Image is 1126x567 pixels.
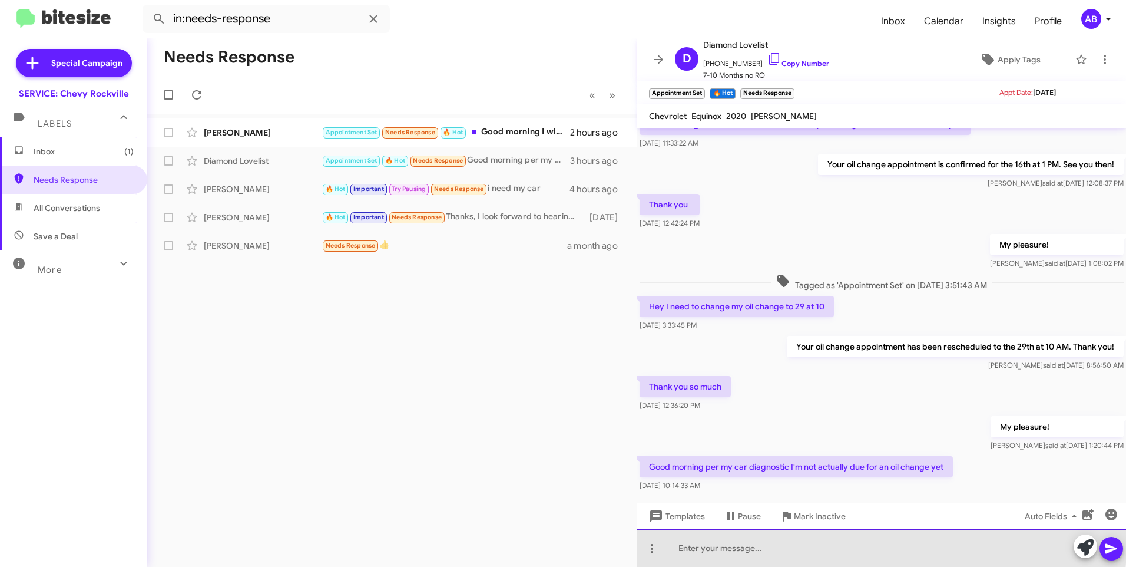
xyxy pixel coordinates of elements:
span: [DATE] 11:33:22 AM [640,139,698,147]
a: Profile [1025,4,1071,38]
span: Needs Response [392,213,442,221]
span: Appointment Set [326,157,377,164]
button: Apply Tags [950,49,1069,70]
span: Needs Response [413,157,463,164]
div: [PERSON_NAME] [204,212,322,223]
span: Mark Inactive [794,506,846,527]
span: Diamond Lovelist [703,38,829,52]
div: 👍 [322,239,567,252]
div: [PERSON_NAME] [204,183,322,195]
span: Save a Deal [34,230,78,242]
span: Labels [38,118,72,129]
p: Your oil change appointment has been rescheduled to the 29th at 10 AM. Thank you! [787,336,1124,357]
button: Pause [714,506,770,527]
span: » [609,88,615,103]
span: said at [1042,179,1063,187]
p: Thank you so much [640,376,731,397]
small: Needs Response [740,88,794,99]
span: (1) [124,146,134,157]
button: Next [602,83,622,107]
span: said at [1045,441,1066,450]
p: Good morning per my car diagnostic I'm not actually due for an oil change yet [640,456,953,477]
span: Needs Response [434,185,484,193]
div: 2 hours ago [570,127,627,139]
span: Appointment Set [326,128,377,136]
input: Search [143,5,390,33]
span: [PERSON_NAME] [DATE] 12:08:37 PM [988,179,1124,187]
p: Hey I need to change my oil change to 29 at 10 [640,296,834,317]
span: 🔥 Hot [326,213,346,221]
span: Templates [647,506,705,527]
span: « [589,88,595,103]
small: Appointment Set [649,88,705,99]
span: Try Pausing [392,185,426,193]
span: 2020 [726,111,746,121]
span: 7-10 Months no RO [703,70,829,81]
a: Copy Number [767,59,829,68]
span: Needs Response [326,242,376,249]
div: Diamond Lovelist [204,155,322,167]
div: SERVICE: Chevy Rockville [19,88,129,100]
span: [DATE] 3:33:45 PM [640,321,697,329]
div: Good morning I will reach out to you soon [322,126,570,139]
p: My pleasure! [990,234,1124,255]
span: Equinox [691,111,721,121]
div: Good morning per my car diagnostic I'm not actually due for an oil change yet [322,154,570,167]
span: Pause [738,506,761,527]
button: Previous [582,83,602,107]
span: [DATE] [1033,88,1056,97]
span: Apply Tags [998,49,1041,70]
small: 🔥 Hot [710,88,735,99]
div: [DATE] [584,212,627,223]
div: 3 hours ago [570,155,627,167]
div: Thanks, I look forward to hearing from them. [322,210,584,224]
div: a month ago [567,240,627,252]
span: [PERSON_NAME] [DATE] 1:08:02 PM [990,259,1124,268]
span: Needs Response [385,128,435,136]
nav: Page navigation example [582,83,622,107]
span: 🔥 Hot [326,185,346,193]
a: Insights [973,4,1025,38]
span: [DATE] 10:14:33 AM [640,481,700,490]
div: AB [1081,9,1101,29]
span: Important [353,213,384,221]
div: i need my car [322,182,569,196]
span: Special Campaign [51,57,122,69]
span: 🔥 Hot [385,157,405,164]
p: Your oil change appointment is confirmed for the 16th at 1 PM. See you then! [818,154,1124,175]
span: More [38,265,62,275]
div: 4 hours ago [569,183,627,195]
span: [PHONE_NUMBER] [703,52,829,70]
p: Thank you [640,194,700,215]
button: AB [1071,9,1113,29]
button: Mark Inactive [770,506,855,527]
p: My pleasure! [991,416,1124,437]
span: [DATE] 12:42:24 PM [640,219,700,228]
span: Auto Fields [1025,506,1081,527]
div: [PERSON_NAME] [204,240,322,252]
span: Chevrolet [649,111,687,121]
button: Templates [637,506,714,527]
span: 🔥 Hot [443,128,463,136]
span: All Conversations [34,202,100,214]
span: Important [353,185,384,193]
span: [DATE] 12:36:20 PM [640,401,700,410]
span: Tagged as 'Appointment Set' on [DATE] 3:51:43 AM [771,274,992,291]
a: Special Campaign [16,49,132,77]
span: said at [1043,361,1064,370]
span: said at [1045,259,1065,268]
button: Auto Fields [1015,506,1091,527]
span: Inbox [34,146,134,157]
span: [PERSON_NAME] [751,111,817,121]
a: Calendar [915,4,973,38]
div: [PERSON_NAME] [204,127,322,139]
span: [PERSON_NAME] [DATE] 8:56:50 AM [988,361,1124,370]
span: Needs Response [34,174,134,186]
span: D [683,50,691,68]
span: Appt Date: [999,88,1033,97]
h1: Needs Response [164,48,294,67]
span: [PERSON_NAME] [DATE] 1:20:44 PM [991,441,1124,450]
